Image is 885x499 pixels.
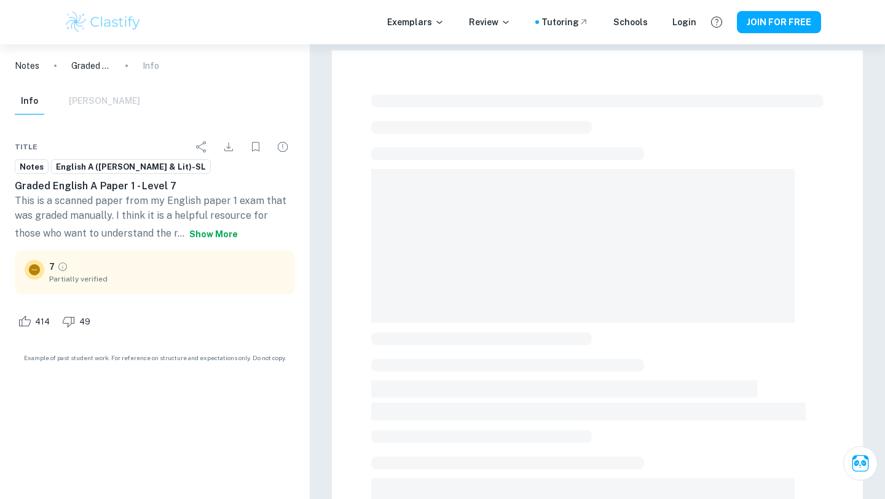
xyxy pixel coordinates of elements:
button: JOIN FOR FREE [737,11,821,33]
div: Bookmark [243,135,268,159]
h6: Graded English A Paper 1 - Level 7 [15,179,295,194]
span: 49 [73,316,97,328]
a: Notes [15,159,49,175]
button: Help and Feedback [706,12,727,33]
div: Report issue [270,135,295,159]
a: Grade partially verified [57,261,68,272]
span: Notes [15,161,48,173]
span: English A ([PERSON_NAME] & Lit)-SL [52,161,210,173]
p: Review [469,15,511,29]
span: Example of past student work. For reference on structure and expectations only. Do not copy. [15,353,295,363]
p: This is a scanned paper from my English paper 1 exam that was graded manually. I think it is a he... [15,194,295,245]
a: Login [672,15,696,29]
a: English A ([PERSON_NAME] & Lit)-SL [51,159,211,175]
span: Title [15,141,37,152]
p: Info [143,59,159,73]
a: Schools [613,15,648,29]
a: Tutoring [541,15,589,29]
span: Partially verified [49,273,285,285]
p: Exemplars [387,15,444,29]
div: Share [189,135,214,159]
button: Show more [184,223,243,245]
button: Info [15,88,44,115]
p: 7 [49,260,55,273]
span: 414 [28,316,57,328]
p: Graded English A Paper 1 - Level 7 [71,59,111,73]
img: Clastify logo [64,10,142,34]
button: Ask Clai [843,446,878,481]
div: Dislike [59,312,97,331]
a: Notes [15,59,39,73]
div: Download [216,135,241,159]
div: Like [15,312,57,331]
